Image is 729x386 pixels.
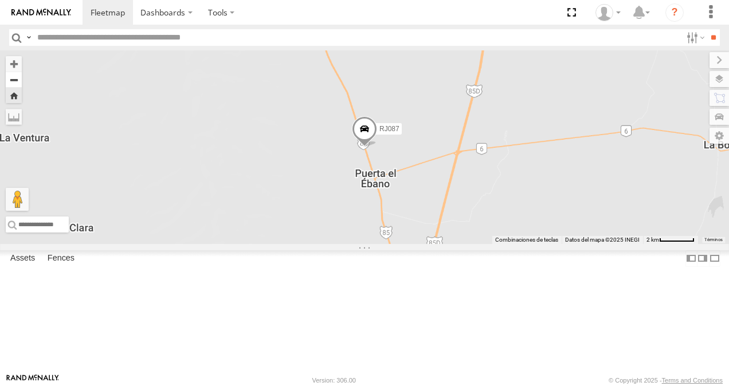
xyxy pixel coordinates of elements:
[312,377,356,384] div: Version: 306.00
[42,250,80,266] label: Fences
[609,377,723,384] div: © Copyright 2025 -
[6,375,59,386] a: Visit our Website
[6,88,22,103] button: Zoom Home
[646,237,659,243] span: 2 km
[643,236,698,244] button: Escala del mapa: 2 km por 58 píxeles
[710,128,729,144] label: Map Settings
[379,125,399,133] span: RJ087
[5,250,41,266] label: Assets
[11,9,71,17] img: rand-logo.svg
[6,72,22,88] button: Zoom out
[6,56,22,72] button: Zoom in
[495,236,558,244] button: Combinaciones de teclas
[704,238,723,242] a: Términos (se abre en una nueva pestaña)
[697,250,708,267] label: Dock Summary Table to the Right
[565,237,640,243] span: Datos del mapa ©2025 INEGI
[682,29,707,46] label: Search Filter Options
[685,250,697,267] label: Dock Summary Table to the Left
[709,250,720,267] label: Hide Summary Table
[665,3,684,22] i: ?
[24,29,33,46] label: Search Query
[591,4,625,21] div: XPD GLOBAL
[6,188,29,211] button: Arrastra al hombrecito al mapa para abrir Street View
[6,109,22,125] label: Measure
[662,377,723,384] a: Terms and Conditions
